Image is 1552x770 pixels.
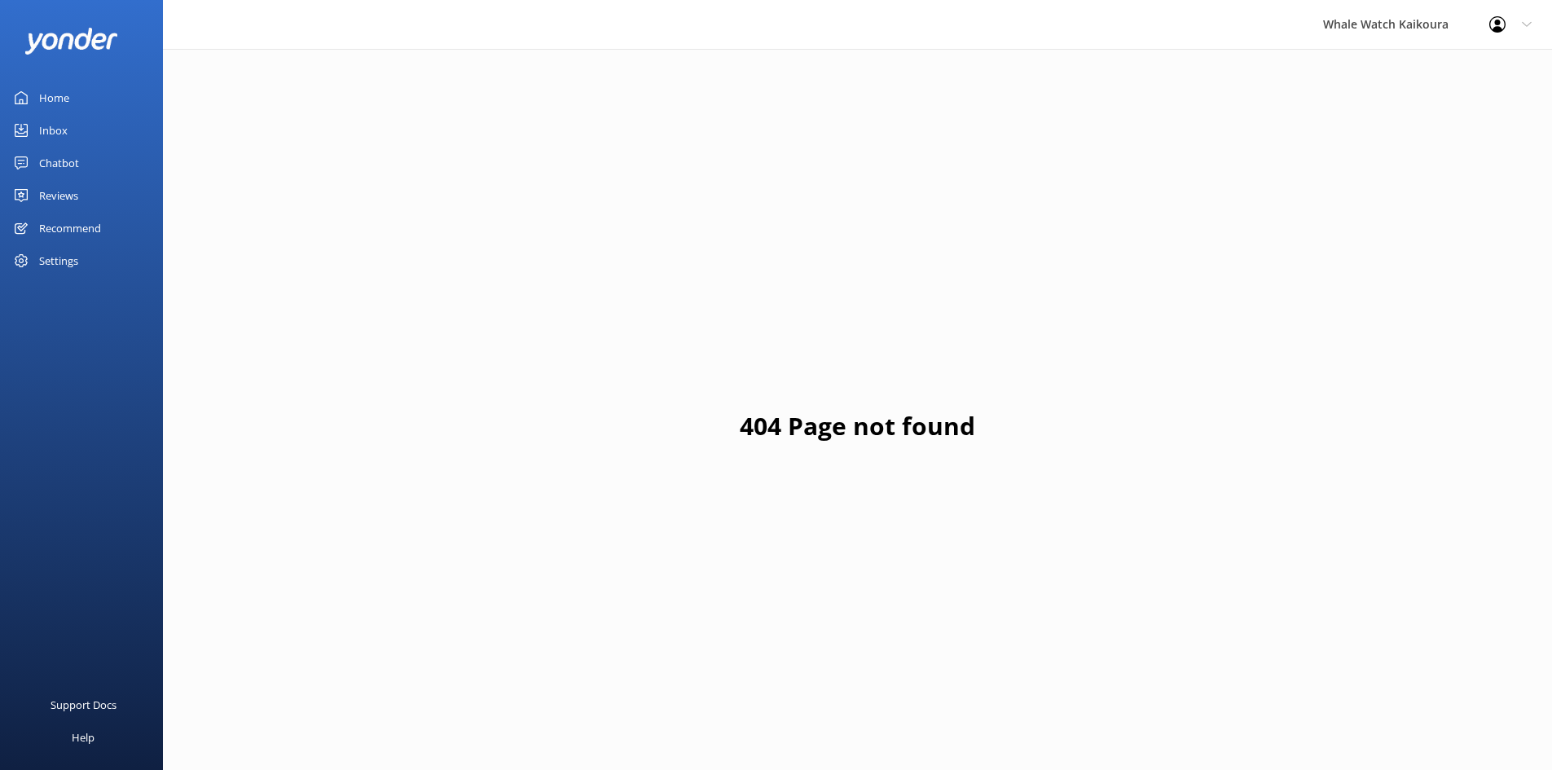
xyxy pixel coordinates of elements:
[72,721,95,754] div: Help
[39,212,101,244] div: Recommend
[39,81,69,114] div: Home
[51,689,117,721] div: Support Docs
[39,179,78,212] div: Reviews
[24,28,118,55] img: yonder-white-logo.png
[39,147,79,179] div: Chatbot
[39,114,68,147] div: Inbox
[740,407,975,446] h1: 404 Page not found
[39,244,78,277] div: Settings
